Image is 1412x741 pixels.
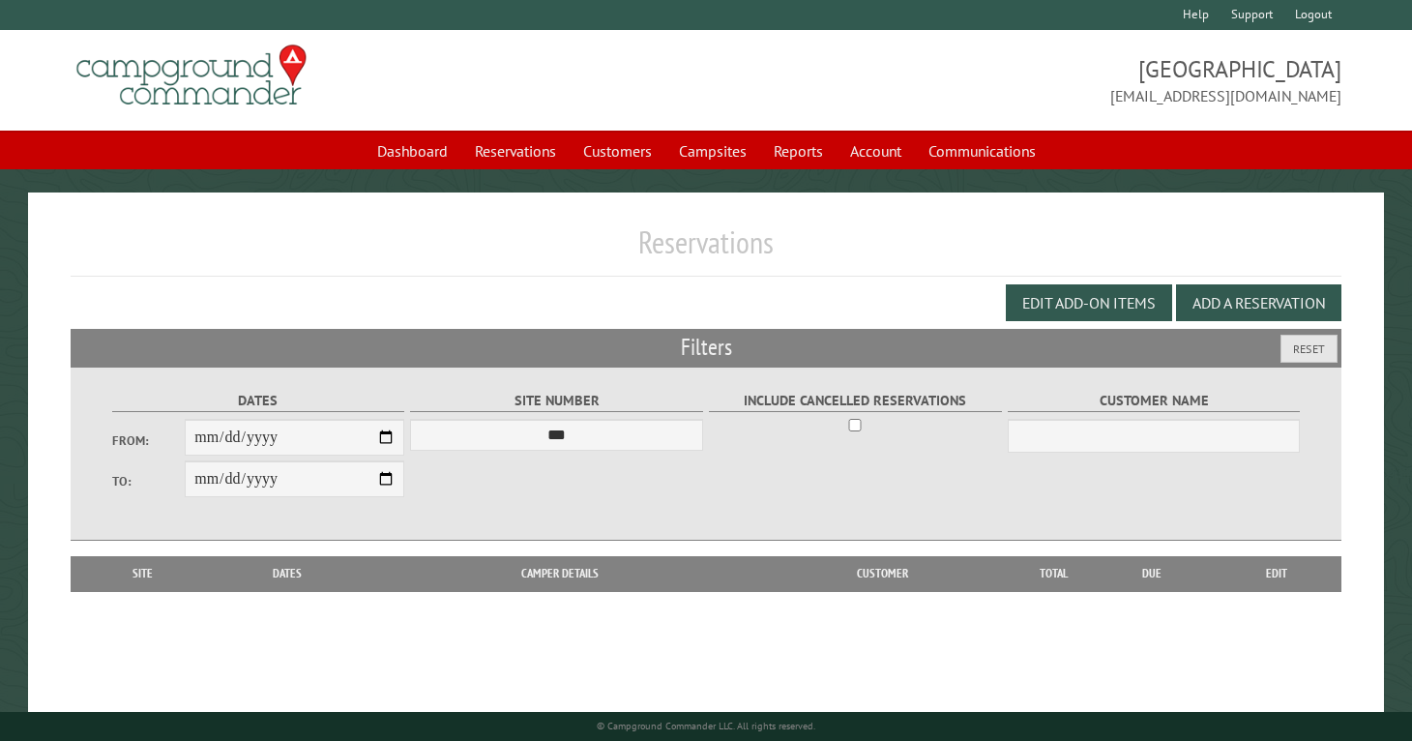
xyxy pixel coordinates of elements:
a: Customers [572,133,663,169]
a: Communications [917,133,1047,169]
label: To: [112,472,186,490]
label: Customer Name [1008,390,1300,412]
a: Campsites [667,133,758,169]
button: Add a Reservation [1176,284,1341,321]
h1: Reservations [71,223,1341,277]
a: Dashboard [366,133,459,169]
a: Account [838,133,913,169]
a: Reservations [463,133,568,169]
label: Include Cancelled Reservations [709,390,1001,412]
h2: Filters [71,329,1341,366]
th: Edit [1212,556,1341,591]
th: Customer [750,556,1015,591]
label: From: [112,431,186,450]
th: Total [1015,556,1092,591]
button: Edit Add-on Items [1006,284,1172,321]
img: Campground Commander [71,38,312,113]
span: [GEOGRAPHIC_DATA] [EMAIL_ADDRESS][DOMAIN_NAME] [706,53,1341,107]
label: Dates [112,390,404,412]
th: Camper Details [368,556,750,591]
th: Due [1092,556,1212,591]
th: Dates [205,556,368,591]
small: © Campground Commander LLC. All rights reserved. [597,720,815,732]
label: Site Number [410,390,702,412]
a: Reports [762,133,835,169]
button: Reset [1280,335,1338,363]
th: Site [80,556,205,591]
